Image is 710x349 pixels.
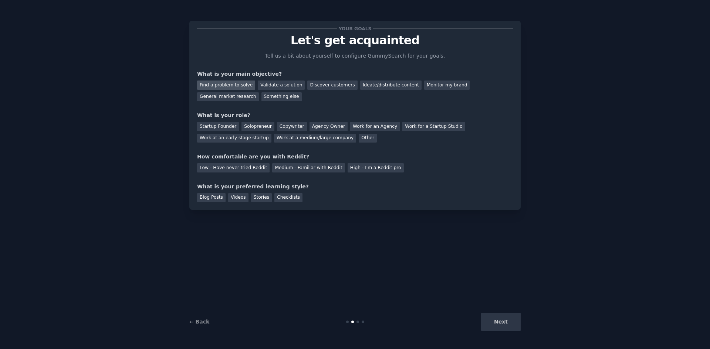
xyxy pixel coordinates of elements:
div: What is your preferred learning style? [197,183,513,191]
div: Low - Have never tried Reddit [197,163,270,172]
div: Stories [251,193,272,202]
div: What is your role? [197,112,513,119]
div: Videos [228,193,248,202]
div: General market research [197,92,259,102]
div: Ideate/distribute content [360,81,422,90]
div: Checklists [274,193,302,202]
div: Medium - Familiar with Reddit [272,163,345,172]
div: Work at an early stage startup [197,134,271,143]
div: Work at a medium/large company [274,134,356,143]
div: Find a problem to solve [197,81,255,90]
span: Your goals [337,25,373,32]
div: Validate a solution [258,81,305,90]
div: High - I'm a Reddit pro [348,163,404,172]
div: What is your main objective? [197,70,513,78]
div: Copywriter [277,122,307,131]
p: Let's get acquainted [197,34,513,47]
div: How comfortable are you with Reddit? [197,153,513,161]
div: Work for a Startup Studio [402,122,465,131]
div: Other [359,134,377,143]
div: Agency Owner [310,122,348,131]
div: Something else [261,92,302,102]
div: Monitor my brand [424,81,470,90]
p: Tell us a bit about yourself to configure GummySearch for your goals. [262,52,448,60]
div: Discover customers [307,81,357,90]
a: ← Back [189,319,209,325]
div: Solopreneur [241,122,274,131]
div: Startup Founder [197,122,239,131]
div: Work for an Agency [350,122,400,131]
div: Blog Posts [197,193,226,202]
